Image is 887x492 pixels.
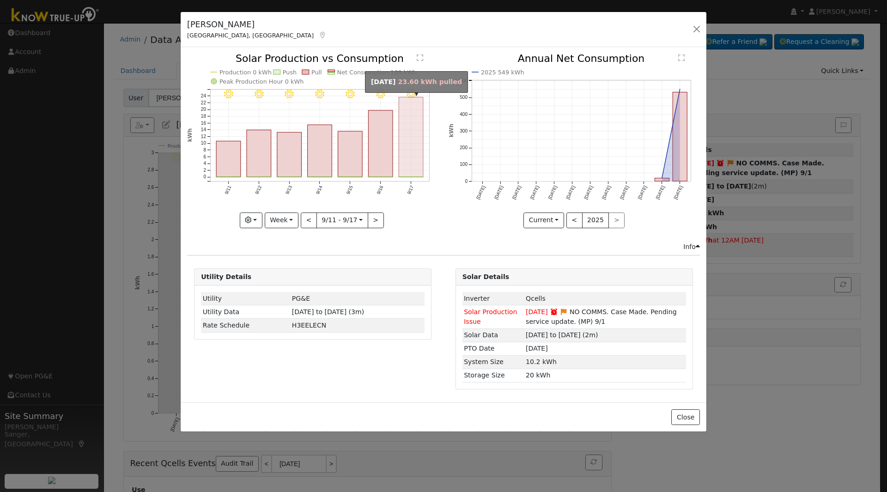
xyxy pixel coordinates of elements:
[465,179,468,184] text: 0
[637,185,647,200] text: [DATE]
[201,93,207,98] text: 24
[204,168,207,173] text: 2
[201,141,207,146] text: 10
[316,213,368,228] button: 9/11 - 9/17
[201,134,207,139] text: 12
[673,92,687,182] rect: onclick=""
[201,100,207,105] text: 22
[460,162,468,167] text: 100
[346,185,354,195] text: 9/15
[523,213,564,228] button: Current
[398,78,462,85] span: 23.60 kWh pulled
[201,107,207,112] text: 20
[292,295,310,302] span: ID: 17271044, authorized: 09/10/25
[187,18,327,30] h5: [PERSON_NAME]
[187,32,314,39] span: [GEOGRAPHIC_DATA], [GEOGRAPHIC_DATA]
[475,185,486,200] text: [DATE]
[311,69,322,76] text: Pull
[301,213,317,228] button: <
[224,185,232,195] text: 9/11
[265,213,298,228] button: Week
[550,308,558,316] a: Snooze expired 09/08/2025
[255,90,264,99] i: 9/12 - Clear
[283,69,297,76] text: Push
[547,185,558,200] text: [DATE]
[526,331,598,339] span: [DATE] to [DATE] (2m)
[526,308,677,325] span: NO COMMS. Case Made. Pending service update. (MP) 9/1
[655,185,665,200] text: [DATE]
[460,112,468,117] text: 400
[526,308,548,316] span: [DATE]
[399,97,424,177] rect: onclick=""
[526,345,548,352] span: [DATE]
[660,176,664,180] circle: onclick=""
[517,53,644,64] text: Annual Net Consumption
[464,308,517,325] span: Solar Production Issue
[448,124,455,138] text: kWh
[368,213,384,228] button: >
[460,146,468,151] text: 200
[619,185,630,200] text: [DATE]
[224,90,233,99] i: 9/11 - Clear
[285,185,293,195] text: 9/13
[678,54,685,61] text: 
[308,125,332,177] rect: onclick=""
[462,328,524,342] td: Solar Data
[583,185,594,200] text: [DATE]
[201,305,290,319] td: Utility Data
[315,90,324,99] i: 9/14 - Clear
[565,185,576,200] text: [DATE]
[462,273,509,280] strong: Solar Details
[216,141,241,177] rect: onclick=""
[201,128,207,133] text: 14
[219,69,272,76] text: Production 0 kWh
[376,90,385,99] i: 9/16 - Clear
[292,308,364,316] span: [DATE] to [DATE] (3m)
[566,213,583,228] button: <
[460,95,468,100] text: 500
[369,110,393,177] rect: onclick=""
[338,132,363,177] rect: onclick=""
[407,185,415,195] text: 9/17
[462,355,524,369] td: System Size
[529,185,540,200] text: [DATE]
[462,292,524,305] td: Inverter
[526,295,546,302] span: ID: 1453, authorized: 07/28/25
[481,69,524,76] text: 2025 549 kWh
[277,133,302,177] rect: onclick=""
[526,371,550,379] span: 20 kWh
[219,78,304,85] text: Peak Production Hour 0 kWh
[376,185,384,195] text: 9/16
[254,185,262,195] text: 9/12
[655,178,669,182] rect: onclick=""
[511,185,522,200] text: [DATE]
[462,369,524,382] td: Storage Size
[201,292,290,305] td: Utility
[417,54,423,61] text: 
[236,53,404,64] text: Solar Production vs Consumption
[201,114,207,119] text: 18
[201,121,207,126] text: 16
[285,90,294,99] i: 9/13 - Clear
[204,161,207,166] text: 4
[292,322,326,329] span: J
[493,185,504,200] text: [DATE]
[673,185,683,200] text: [DATE]
[678,87,682,91] circle: onclick=""
[247,130,271,177] rect: onclick=""
[201,319,290,332] td: Rate Schedule
[582,213,609,228] button: 2025
[462,342,524,355] td: PTO Date
[318,31,327,39] a: Map
[187,128,193,142] text: kWh
[204,147,207,152] text: 8
[559,309,568,315] i: Edit Issue
[315,185,323,195] text: 9/14
[204,175,207,180] text: 0
[371,78,396,85] strong: [DATE]
[346,90,355,99] i: 9/15 - Clear
[601,185,612,200] text: [DATE]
